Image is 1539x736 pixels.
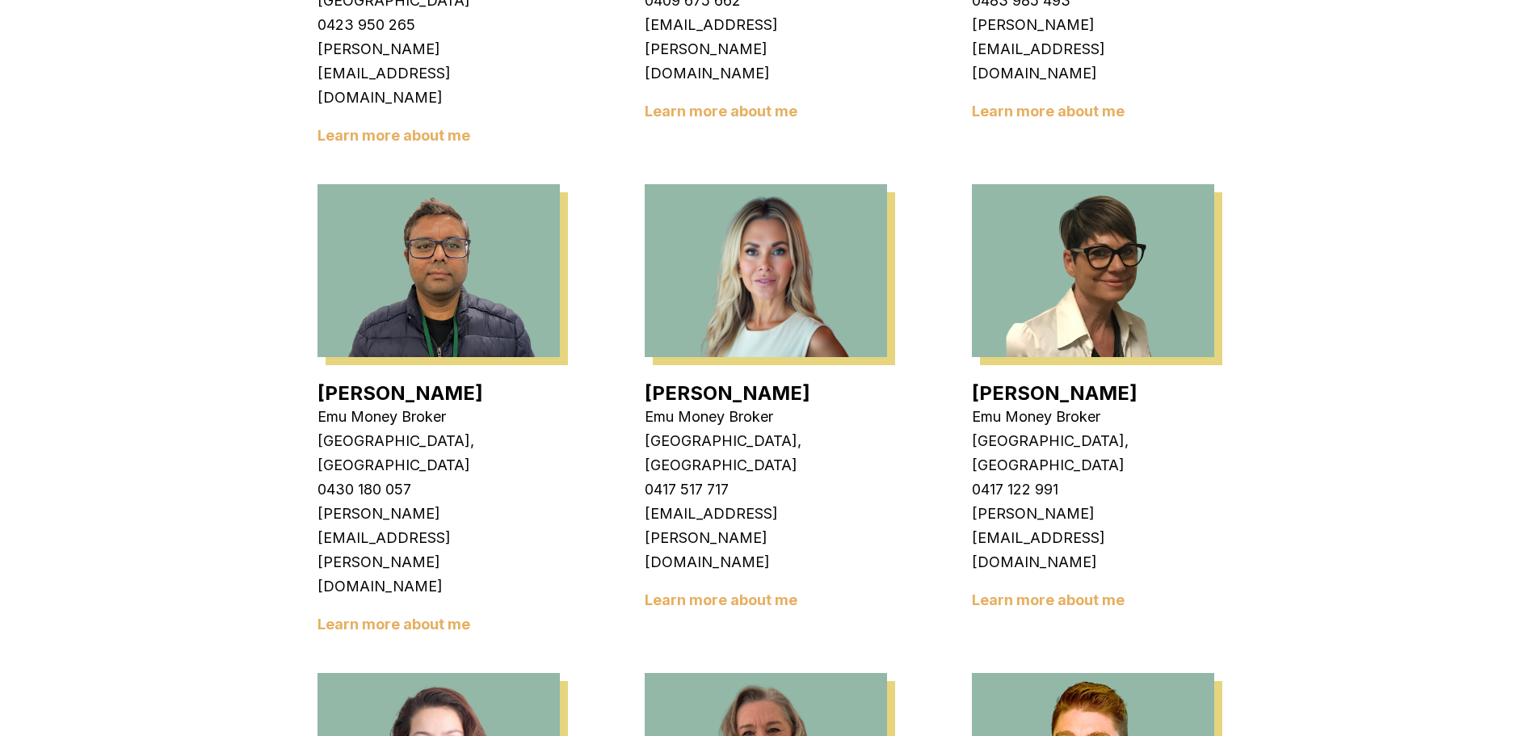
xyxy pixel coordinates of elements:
a: [PERSON_NAME] [317,381,483,405]
p: Emu Money Broker [972,405,1214,429]
p: [PERSON_NAME][EMAIL_ADDRESS][DOMAIN_NAME] [972,13,1214,86]
img: Stevette Gelavis [972,184,1214,357]
p: [EMAIL_ADDRESS][PERSON_NAME][DOMAIN_NAME] [645,13,887,86]
a: [PERSON_NAME] [645,381,810,405]
p: [PERSON_NAME][EMAIL_ADDRESS][DOMAIN_NAME] [972,502,1214,574]
p: 0423 950 265 [317,13,560,37]
p: [PERSON_NAME][EMAIL_ADDRESS][DOMAIN_NAME] [317,37,560,110]
a: Learn more about me [645,103,797,120]
img: Rachael Connors [645,184,887,357]
a: Learn more about me [972,103,1125,120]
a: Learn more about me [317,127,470,144]
p: 0417 122 991 [972,477,1214,502]
p: Emu Money Broker [645,405,887,429]
p: [EMAIL_ADDRESS][PERSON_NAME][DOMAIN_NAME] [645,502,887,574]
a: Learn more about me [317,616,470,633]
a: Learn more about me [645,591,797,608]
p: [GEOGRAPHIC_DATA], [GEOGRAPHIC_DATA] [972,429,1214,477]
p: [GEOGRAPHIC_DATA], [GEOGRAPHIC_DATA] [317,429,560,477]
p: 0430 180 057 [317,477,560,502]
p: 0417 517 717 [645,477,887,502]
p: Emu Money Broker [317,405,560,429]
p: [GEOGRAPHIC_DATA], [GEOGRAPHIC_DATA] [645,429,887,477]
p: [PERSON_NAME][EMAIL_ADDRESS][PERSON_NAME][DOMAIN_NAME] [317,502,560,599]
a: Learn more about me [972,591,1125,608]
a: [PERSON_NAME] [972,381,1137,405]
img: Pinkesh Patel [317,184,560,357]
